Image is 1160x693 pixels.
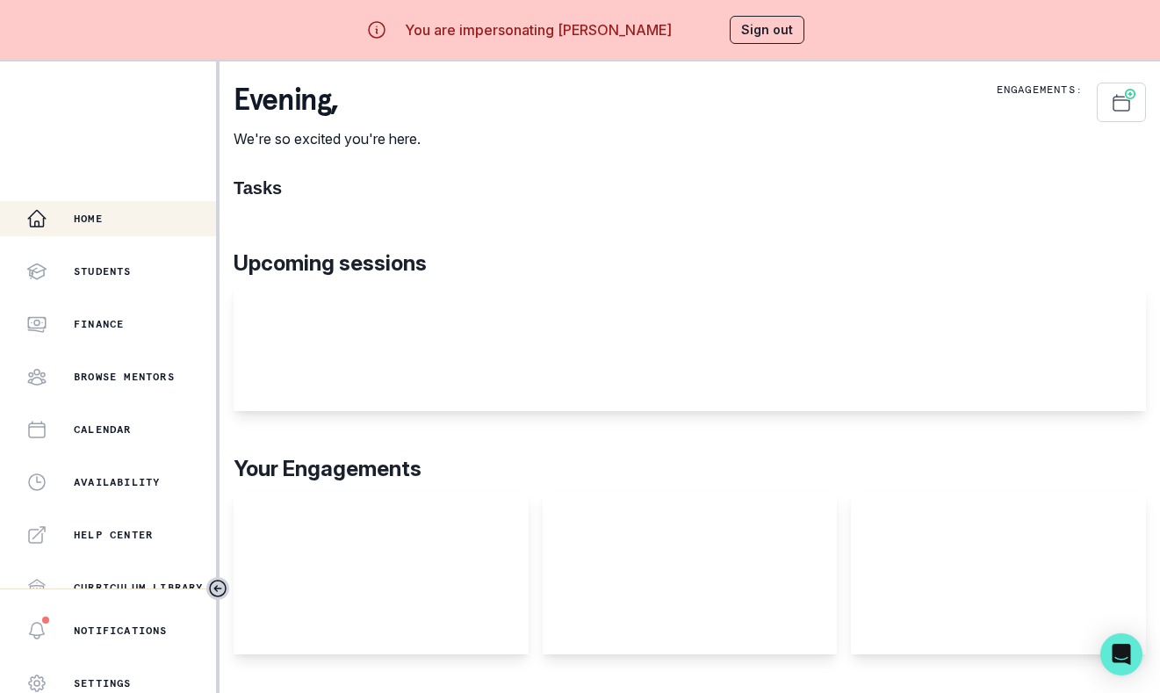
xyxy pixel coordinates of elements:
p: Availability [74,475,160,489]
h1: Tasks [234,177,1146,199]
p: evening , [234,83,421,118]
p: Notifications [74,624,168,638]
p: Home [74,212,103,226]
button: Toggle sidebar [206,577,229,600]
p: Engagements: [997,83,1083,97]
button: Schedule Sessions [1097,83,1146,122]
p: Calendar [74,422,132,437]
p: Settings [74,676,132,690]
p: We're so excited you're here. [234,128,421,149]
p: Upcoming sessions [234,248,1146,279]
button: Sign out [730,16,804,44]
p: Students [74,264,132,278]
p: You are impersonating [PERSON_NAME] [405,19,672,40]
p: Your Engagements [234,453,1146,485]
p: Curriculum Library [74,581,204,595]
div: Open Intercom Messenger [1100,633,1142,675]
p: Help Center [74,528,153,542]
p: Finance [74,317,124,331]
p: Browse Mentors [74,370,175,384]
